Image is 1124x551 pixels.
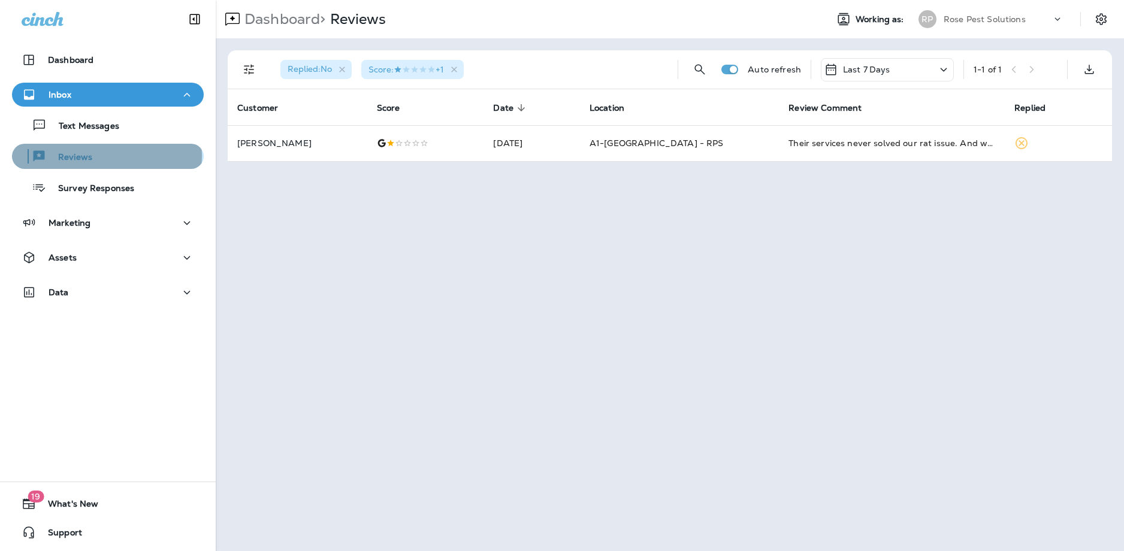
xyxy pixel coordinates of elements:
[178,7,211,31] button: Collapse Sidebar
[493,103,513,113] span: Date
[1014,102,1061,113] span: Replied
[1077,57,1101,81] button: Export as CSV
[237,138,358,148] p: [PERSON_NAME]
[47,121,119,132] p: Text Messages
[237,57,261,81] button: Filters
[237,103,278,113] span: Customer
[12,211,204,235] button: Marketing
[377,102,416,113] span: Score
[361,60,464,79] div: Score:1 Star+1
[49,287,69,297] p: Data
[748,65,801,74] p: Auto refresh
[688,57,712,81] button: Search Reviews
[856,14,907,25] span: Working as:
[325,10,386,28] p: Reviews
[288,63,332,74] span: Replied : No
[944,14,1026,24] p: Rose Pest Solutions
[240,10,325,28] p: Dashboard >
[49,218,90,228] p: Marketing
[974,65,1002,74] div: 1 - 1 of 1
[12,48,204,72] button: Dashboard
[493,102,529,113] span: Date
[12,492,204,516] button: 19What's New
[46,152,92,164] p: Reviews
[12,113,204,138] button: Text Messages
[36,499,98,513] span: What's New
[590,103,624,113] span: Location
[237,102,294,113] span: Customer
[28,491,44,502] span: 19
[48,55,93,65] p: Dashboard
[788,137,995,149] div: Their services never solved our rat issue. And when we confronted them after almost 5 years they ...
[918,10,936,28] div: RP
[12,280,204,304] button: Data
[46,183,134,195] p: Survey Responses
[368,64,444,75] span: Score : +1
[484,125,579,161] td: [DATE]
[590,102,640,113] span: Location
[12,175,204,200] button: Survey Responses
[788,103,862,113] span: Review Comment
[12,520,204,544] button: Support
[843,65,890,74] p: Last 7 Days
[12,144,204,169] button: Reviews
[377,103,400,113] span: Score
[590,138,724,149] span: A1-[GEOGRAPHIC_DATA] - RPS
[49,253,77,262] p: Assets
[36,528,82,542] span: Support
[1090,8,1112,30] button: Settings
[49,90,71,99] p: Inbox
[1014,103,1046,113] span: Replied
[788,102,877,113] span: Review Comment
[12,246,204,270] button: Assets
[12,83,204,107] button: Inbox
[280,60,352,79] div: Replied:No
